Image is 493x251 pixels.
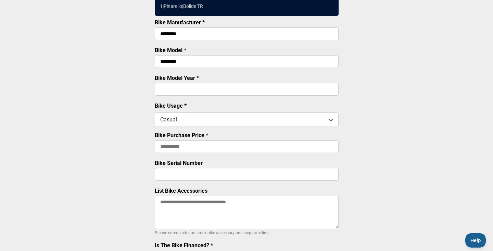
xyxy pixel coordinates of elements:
label: Bike Model Year * [155,75,199,81]
label: Is The Bike Financed? * [155,242,213,249]
label: Bike Usage * [155,103,187,109]
div: 1 | Pinarello | Bolide TR [160,3,203,9]
label: Bike Purchase Price * [155,132,208,139]
label: List Bike Accessories [155,188,207,194]
label: Bike Model * [155,47,186,53]
label: Bike Serial Number [155,160,203,166]
iframe: Toggle Customer Support [465,233,486,248]
p: Please enter each non-stock bike accessory on a separate line [155,229,339,237]
label: Bike Manufacturer * [155,19,205,26]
